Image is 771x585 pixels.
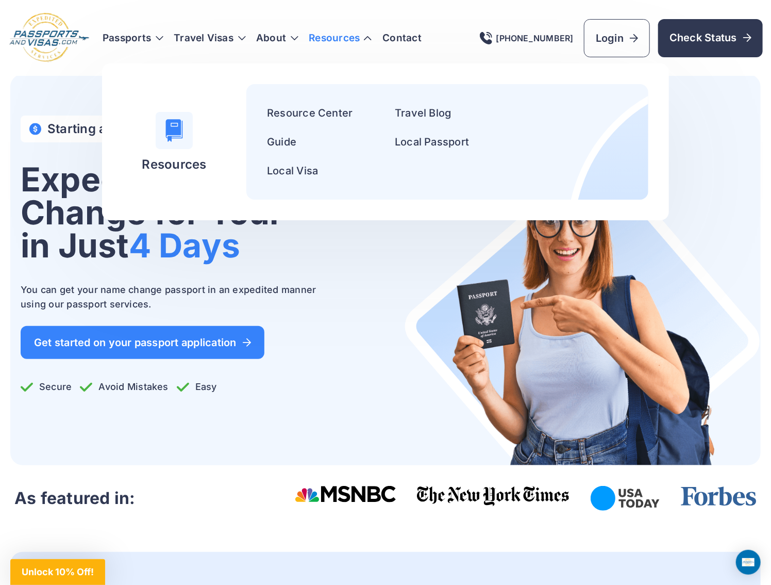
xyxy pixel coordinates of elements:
[295,486,396,502] img: Msnbc
[129,225,240,265] span: 4 Days
[80,380,168,394] p: Avoid Mistakes
[417,486,570,507] img: The New York Times
[267,136,296,148] a: Guide
[21,283,340,312] p: You can get your name change passport in an expedited manner using our passport services.
[267,165,318,177] a: Local Visa
[21,163,377,262] h1: Expedited Name Change for Your in Just
[669,30,751,45] span: Check Status
[267,107,353,119] a: Resource Center
[8,12,90,63] img: Logo
[21,380,72,394] p: Secure
[10,559,105,585] div: Unlock 10% Off!
[142,157,206,172] h4: Resources
[584,19,650,57] a: Login
[736,550,761,575] div: Open Intercom Messenger
[21,326,264,359] a: Get started on your passport application
[103,33,163,43] h3: Passports
[658,19,763,57] a: Check Status
[382,33,422,43] a: Contact
[404,151,761,465] img: Expedited Name Change for Your Passport Services as Fast as 4 Days.
[395,136,469,148] a: Local Passport
[34,337,251,348] span: Get started on your passport application
[596,31,638,45] span: Login
[177,380,217,394] p: Easy
[256,33,286,43] a: About
[22,566,94,577] span: Unlock 10% Off!
[47,122,146,136] h4: Starting at $249
[174,33,246,43] h3: Travel Visas
[395,107,451,119] a: Travel Blog
[309,33,372,43] h3: Resources
[480,32,574,44] a: [PHONE_NUMBER]
[591,486,660,511] img: USA Today
[14,488,136,509] h3: As featured in:
[680,486,757,507] img: Forbes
